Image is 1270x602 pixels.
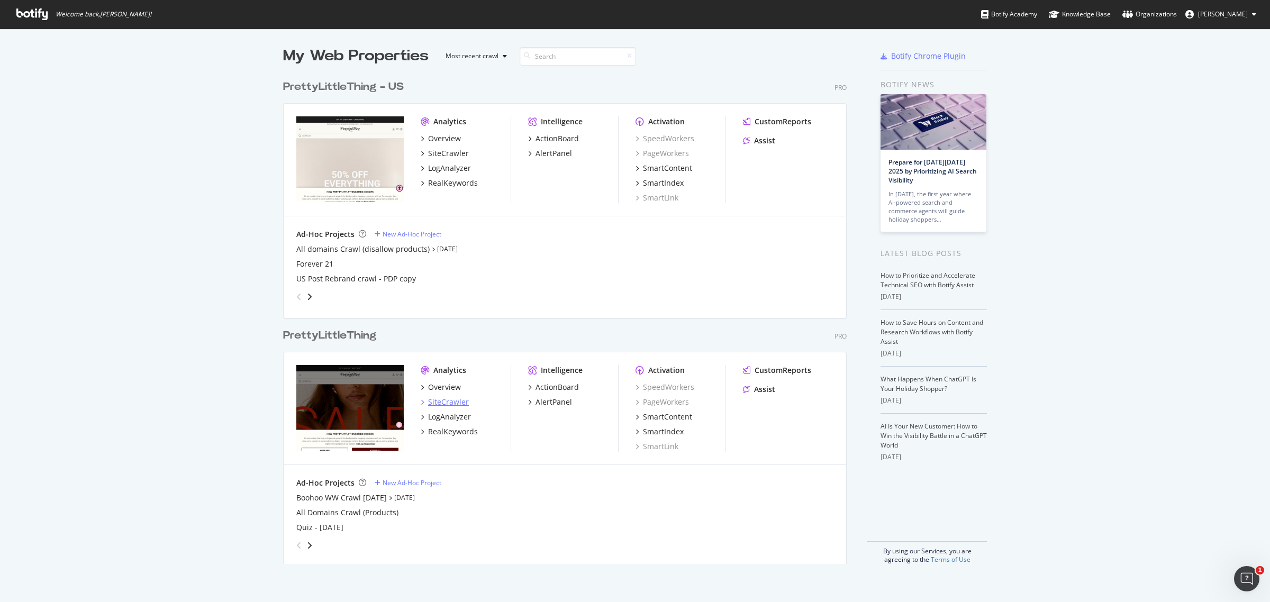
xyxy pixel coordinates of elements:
[296,522,343,533] a: Quiz - [DATE]
[1234,566,1259,591] iframe: Intercom live chat
[881,318,983,346] a: How to Save Hours on Content and Research Workflows with Botify Assist
[541,116,583,127] div: Intelligence
[428,148,469,159] div: SiteCrawler
[888,158,977,185] a: Prepare for [DATE][DATE] 2025 by Prioritizing AI Search Visibility
[643,163,692,174] div: SmartContent
[881,422,987,450] a: AI Is Your New Customer: How to Win the Visibility Battle in a ChatGPT World
[1122,9,1177,20] div: Organizations
[743,116,811,127] a: CustomReports
[636,193,678,203] a: SmartLink
[292,288,306,305] div: angle-left
[981,9,1037,20] div: Botify Academy
[1198,10,1248,19] span: Martha Williams
[421,178,478,188] a: RealKeywords
[636,133,694,144] div: SpeedWorkers
[536,148,572,159] div: AlertPanel
[296,478,355,488] div: Ad-Hoc Projects
[881,375,976,393] a: What Happens When ChatGPT Is Your Holiday Shopper?
[296,229,355,240] div: Ad-Hoc Projects
[296,273,416,284] a: US Post Rebrand crawl - PDP copy
[428,133,461,144] div: Overview
[437,48,511,65] button: Most recent crawl
[881,79,987,90] div: Botify news
[1049,9,1111,20] div: Knowledge Base
[536,382,579,393] div: ActionBoard
[375,478,441,487] a: New Ad-Hoc Project
[428,163,471,174] div: LogAnalyzer
[834,332,847,341] div: Pro
[931,555,970,564] a: Terms of Use
[1177,6,1265,23] button: [PERSON_NAME]
[421,133,461,144] a: Overview
[743,384,775,395] a: Assist
[834,83,847,92] div: Pro
[1256,566,1264,574] span: 1
[283,328,381,343] a: PrettyLittleThing
[881,248,987,259] div: Latest Blog Posts
[881,271,975,289] a: How to Prioritize and Accelerate Technical SEO with Botify Assist
[437,244,458,253] a: [DATE]
[743,365,811,376] a: CustomReports
[383,230,441,239] div: New Ad-Hoc Project
[881,94,986,150] img: Prepare for Black Friday 2025 by Prioritizing AI Search Visibility
[433,116,466,127] div: Analytics
[881,51,966,61] a: Botify Chrome Plugin
[296,244,430,254] a: All domains Crawl (disallow products)
[306,291,313,302] div: angle-right
[56,10,151,19] span: Welcome back, [PERSON_NAME] !
[536,397,572,407] div: AlertPanel
[867,541,987,564] div: By using our Services, you are agreeing to the
[541,365,583,376] div: Intelligence
[648,365,685,376] div: Activation
[296,507,398,518] a: All Domains Crawl (Products)
[283,79,404,95] div: PrettyLittleThing - US
[754,135,775,146] div: Assist
[636,412,692,422] a: SmartContent
[743,135,775,146] a: Assist
[296,365,404,451] img: Prettylittlething.com
[428,397,469,407] div: SiteCrawler
[446,53,498,59] div: Most recent crawl
[421,426,478,437] a: RealKeywords
[296,492,387,503] a: Boohoo WW Crawl [DATE]
[643,426,684,437] div: SmartIndex
[283,79,408,95] a: PrettyLittleThing - US
[292,537,306,554] div: angle-left
[881,452,987,462] div: [DATE]
[421,412,471,422] a: LogAnalyzer
[428,412,471,422] div: LogAnalyzer
[636,178,684,188] a: SmartIndex
[296,116,404,202] img: prettylittlething.us
[636,441,678,452] a: SmartLink
[296,259,333,269] div: Forever 21
[888,190,978,224] div: In [DATE], the first year where AI-powered search and commerce agents will guide holiday shoppers…
[394,493,415,502] a: [DATE]
[283,45,429,67] div: My Web Properties
[881,396,987,405] div: [DATE]
[536,133,579,144] div: ActionBoard
[428,382,461,393] div: Overview
[421,382,461,393] a: Overview
[754,384,775,395] div: Assist
[636,397,689,407] a: PageWorkers
[528,148,572,159] a: AlertPanel
[636,426,684,437] a: SmartIndex
[636,382,694,393] a: SpeedWorkers
[881,292,987,302] div: [DATE]
[283,328,377,343] div: PrettyLittleThing
[643,178,684,188] div: SmartIndex
[428,426,478,437] div: RealKeywords
[891,51,966,61] div: Botify Chrome Plugin
[881,349,987,358] div: [DATE]
[283,67,855,564] div: grid
[636,163,692,174] a: SmartContent
[636,148,689,159] a: PageWorkers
